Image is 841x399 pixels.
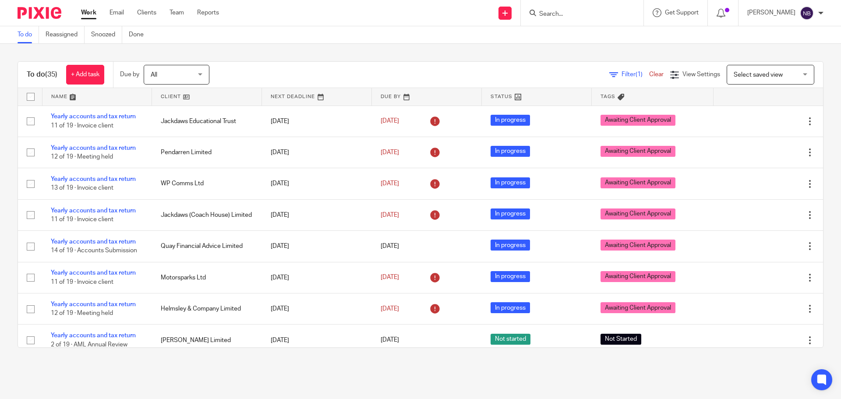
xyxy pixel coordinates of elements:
span: [DATE] [381,243,399,249]
td: [DATE] [262,293,372,325]
h1: To do [27,70,57,79]
span: Awaiting Client Approval [601,302,675,313]
span: Not started [491,334,530,345]
a: Yearly accounts and tax return [51,301,136,307]
span: Awaiting Client Approval [601,208,675,219]
span: [DATE] [381,212,399,218]
td: Jackdaws (Coach House) Limited [152,199,262,230]
span: 11 of 19 · Invoice client [51,123,113,129]
span: Awaiting Client Approval [601,177,675,188]
a: Yearly accounts and tax return [51,332,136,339]
td: [DATE] [262,168,372,199]
a: Yearly accounts and tax return [51,208,136,214]
td: [PERSON_NAME] Limited [152,325,262,356]
td: [DATE] [262,199,372,230]
span: (35) [45,71,57,78]
span: 11 of 19 · Invoice client [51,216,113,222]
a: + Add task [66,65,104,85]
span: [DATE] [381,180,399,187]
a: Reports [197,8,219,17]
span: [DATE] [381,337,399,343]
span: Select saved view [734,72,783,78]
span: Tags [601,94,615,99]
span: In progress [491,240,530,251]
p: [PERSON_NAME] [747,8,795,17]
td: WP Comms Ltd [152,168,262,199]
span: [DATE] [381,118,399,124]
span: 14 of 19 · Accounts Submission [51,248,137,254]
span: [DATE] [381,149,399,155]
span: 13 of 19 · Invoice client [51,185,113,191]
td: [DATE] [262,231,372,262]
span: 11 of 19 · Invoice client [51,279,113,285]
a: Email [110,8,124,17]
a: Clear [649,71,664,78]
td: Helmsley & Company Limited [152,293,262,325]
td: [DATE] [262,262,372,293]
span: Awaiting Client Approval [601,271,675,282]
span: 2 of 19 · AML Annual Review [51,342,127,348]
span: In progress [491,146,530,157]
a: Clients [137,8,156,17]
a: Yearly accounts and tax return [51,145,136,151]
p: Due by [120,70,139,79]
span: In progress [491,177,530,188]
span: Awaiting Client Approval [601,240,675,251]
span: In progress [491,208,530,219]
span: All [151,72,157,78]
input: Search [538,11,617,18]
td: Jackdaws Educational Trust [152,106,262,137]
span: [DATE] [381,306,399,312]
span: In progress [491,115,530,126]
td: Motorsparks Ltd [152,262,262,293]
a: Snoozed [91,26,122,43]
a: Yearly accounts and tax return [51,239,136,245]
a: To do [18,26,39,43]
img: svg%3E [800,6,814,20]
span: Not Started [601,334,641,345]
span: Get Support [665,10,699,16]
a: Yearly accounts and tax return [51,113,136,120]
td: [DATE] [262,137,372,168]
td: [DATE] [262,325,372,356]
td: Quay Financial Advice Limited [152,231,262,262]
td: Pendarren Limited [152,137,262,168]
a: Team [170,8,184,17]
img: Pixie [18,7,61,19]
a: Reassigned [46,26,85,43]
span: Filter [622,71,649,78]
span: In progress [491,271,530,282]
span: 12 of 19 · Meeting held [51,310,113,316]
span: 12 of 19 · Meeting held [51,154,113,160]
td: [DATE] [262,106,372,137]
span: Awaiting Client Approval [601,146,675,157]
span: [DATE] [381,275,399,281]
a: Yearly accounts and tax return [51,176,136,182]
span: Awaiting Client Approval [601,115,675,126]
span: View Settings [682,71,720,78]
span: (1) [636,71,643,78]
a: Work [81,8,96,17]
a: Yearly accounts and tax return [51,270,136,276]
a: Done [129,26,150,43]
span: In progress [491,302,530,313]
